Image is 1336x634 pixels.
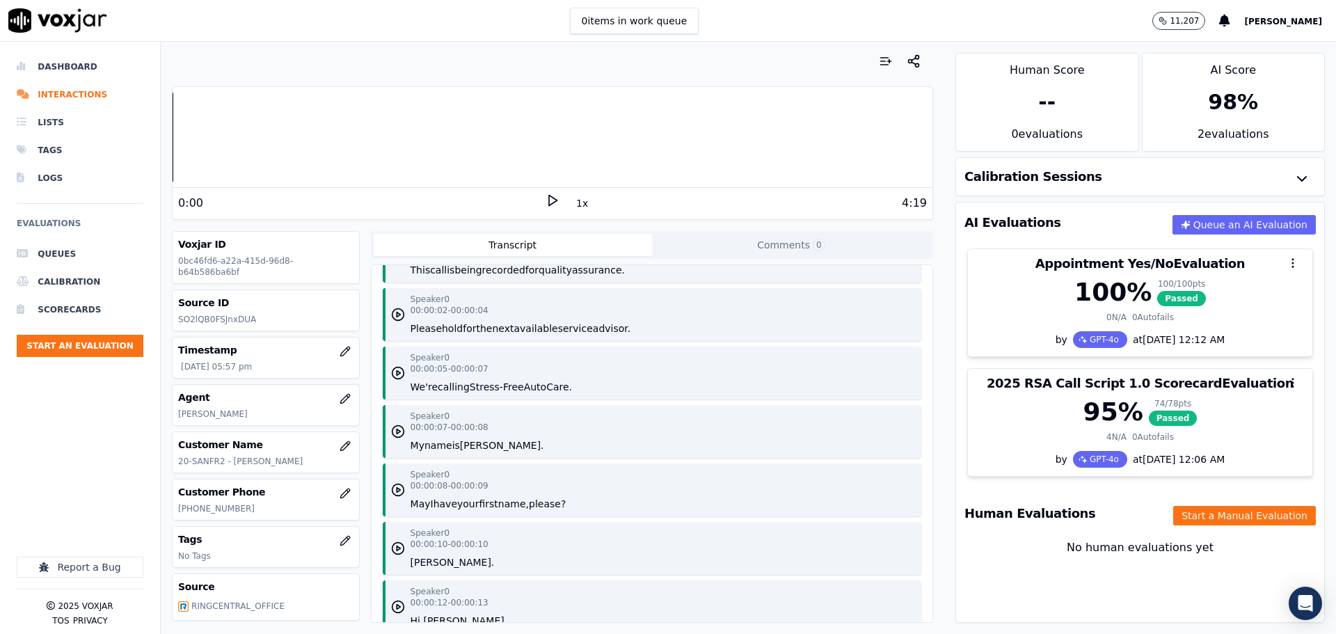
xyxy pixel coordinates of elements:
div: RINGCENTRAL_OFFICE [189,598,287,615]
div: 2 evaluation s [1143,126,1324,151]
button: is [447,263,454,277]
h3: AI Evaluations [964,216,1061,229]
a: Scorecards [17,296,143,324]
div: No human evaluations yet [967,539,1313,589]
button: call [430,263,447,277]
p: Speaker 0 [411,469,450,480]
button: the [476,322,492,335]
button: Start a Manual Evaluation [1173,506,1316,525]
a: Logs [17,164,143,192]
button: service [558,322,593,335]
div: 74 / 78 pts [1149,398,1198,409]
div: GPT-4o [1073,451,1127,468]
p: 00:00:10 - 00:00:10 [411,539,488,550]
button: We're [411,380,438,394]
p: 0bc46fd6-a22a-415d-96d8-b64b586ba6bf [178,255,353,278]
p: 00:00:05 - 00:00:07 [411,363,488,374]
button: your [457,497,479,511]
div: GPT-4o [1073,331,1127,348]
div: 0 Autofails [1132,431,1174,443]
button: Queue an AI Evaluation [1172,215,1316,235]
h6: Evaluations [17,215,143,240]
button: name, [498,497,529,511]
a: Tags [17,136,143,164]
p: Speaker 0 [411,528,450,539]
button: Report a Bug [17,557,143,578]
div: 0:00 [178,195,203,212]
button: May [411,497,431,511]
button: calling [438,380,470,394]
button: Please [411,322,442,335]
button: hold [442,322,463,335]
p: Speaker 0 [411,586,450,597]
li: Lists [17,109,143,136]
button: 11,207 [1152,12,1219,30]
button: [PERSON_NAME]. [460,438,544,452]
div: 4:19 [902,195,927,212]
p: 00:00:07 - 00:00:08 [411,422,488,433]
h3: Customer Phone [178,485,353,499]
div: Human Score [956,54,1138,79]
button: 11,207 [1152,12,1205,30]
p: No Tags [178,550,353,562]
button: [PERSON_NAME]. [423,614,507,628]
img: RINGCENTRAL_OFFICE_icon [178,601,189,612]
h3: Timestamp [178,343,353,357]
li: Calibration [17,268,143,296]
span: 0 [813,239,825,251]
button: 1x [573,193,591,213]
button: have [434,497,457,511]
h3: Customer Name [178,438,353,452]
h3: Tags [178,532,353,546]
button: My [411,438,424,452]
p: Speaker 0 [411,352,450,363]
a: Dashboard [17,53,143,81]
div: at [DATE] 12:06 AM [1127,452,1225,466]
h3: Source ID [178,296,353,310]
p: 11,207 [1170,15,1199,26]
button: Start an Evaluation [17,335,143,357]
button: Privacy [73,615,108,626]
h3: Human Evaluations [964,507,1095,520]
span: Passed [1157,291,1206,306]
div: 4 N/A [1106,431,1127,443]
a: Interactions [17,81,143,109]
button: [PERSON_NAME] [1244,13,1336,29]
div: at [DATE] 12:12 AM [1127,333,1225,347]
button: [PERSON_NAME]. [411,555,495,569]
button: Care. [546,380,572,394]
div: 0 evaluation s [956,126,1138,151]
button: advisor. [593,322,630,335]
h3: Agent [178,390,353,404]
p: [DATE] 05:57 pm [181,361,353,372]
p: 20-SANFR2 - [PERSON_NAME] [178,456,353,467]
button: Auto [524,380,547,394]
button: first [479,497,498,511]
button: TOS [52,615,69,626]
img: voxjar logo [8,8,107,33]
button: Stress [470,380,500,394]
div: AI Score [1143,54,1324,79]
button: available [514,322,557,335]
div: 100 % [1074,278,1152,306]
button: for [525,263,539,277]
div: 100 / 100 pts [1157,278,1206,290]
button: This [411,263,431,277]
p: Speaker 0 [411,411,450,422]
p: 00:00:12 - 00:00:13 [411,597,488,608]
div: 0 Autofails [1132,312,1174,323]
button: I [431,497,434,511]
div: 95 % [1083,398,1143,426]
p: [PERSON_NAME] [178,409,353,420]
button: -Free [500,380,524,394]
a: Queues [17,240,143,268]
span: Passed [1149,411,1198,426]
div: 98 % [1208,90,1258,115]
button: assurance. [572,263,625,277]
